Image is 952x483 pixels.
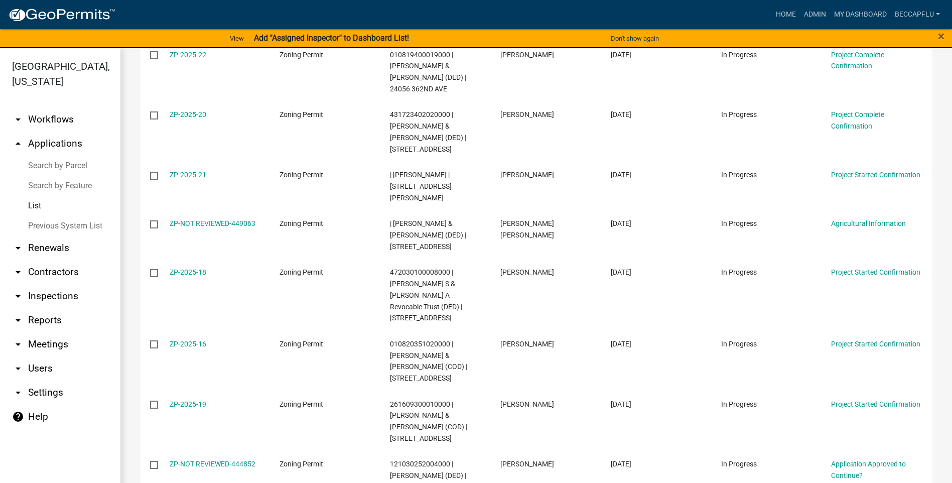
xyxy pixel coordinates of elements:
[226,30,248,47] a: View
[280,51,323,59] span: Zoning Permit
[280,400,323,408] span: Zoning Permit
[611,171,631,179] span: 07/17/2025
[500,340,554,348] span: Robert G Schroeder
[938,30,944,42] button: Close
[280,219,323,227] span: Zoning Permit
[611,340,631,348] span: 07/07/2025
[500,400,554,408] span: Christopher R. Young
[390,51,466,93] span: 010819400019000 | Steines, Brian M & Ashley A (DED) | 24056 362ND AVE
[611,51,631,59] span: 07/31/2025
[611,219,631,227] span: 07/13/2025
[831,340,920,348] a: Project Started Confirmation
[390,219,466,251] span: | Noonan, Adam J & Samantha M (DED) | 25795 7TH AVE
[170,340,206,348] a: ZP-2025-16
[390,171,452,202] span: | Timothy L Maas | 22622 113th Ave, Bernard, IA 52032
[721,171,757,179] span: In Progress
[938,29,944,43] span: ×
[611,268,631,276] span: 07/09/2025
[280,110,323,118] span: Zoning Permit
[611,400,631,408] span: 07/03/2025
[280,171,323,179] span: Zoning Permit
[500,51,554,59] span: Brian Steines
[607,30,663,47] button: Don't show again
[12,266,24,278] i: arrow_drop_down
[831,171,920,179] a: Project Started Confirmation
[170,110,206,118] a: ZP-2025-20
[831,51,884,70] a: Project Complete Confirmation
[721,460,757,468] span: In Progress
[772,5,800,24] a: Home
[831,460,906,479] a: Application Approved to Continue?
[280,460,323,468] span: Zoning Permit
[891,5,944,24] a: BeccaPflu
[280,340,323,348] span: Zoning Permit
[500,460,554,468] span: Dan Roe
[170,400,206,408] a: ZP-2025-19
[254,33,409,43] strong: Add "Assigned Inspector" to Dashboard List!
[721,51,757,59] span: In Progress
[721,340,757,348] span: In Progress
[390,268,462,322] span: 472030100008000 | Sozio, Randall S & Terri A Revocable Trust (DED) | 2673 400TH AVE
[500,268,554,276] span: Derrik Bredekamp
[611,110,631,118] span: 07/17/2025
[12,138,24,150] i: arrow_drop_up
[170,268,206,276] a: ZP-2025-18
[500,219,554,239] span: Adam John Noonan
[611,460,631,468] span: 07/03/2025
[721,110,757,118] span: In Progress
[12,338,24,350] i: arrow_drop_down
[390,110,466,153] span: 431723402020000 | Ostert, David D & Alice E (DED) | 3613 173RD AVE
[831,268,920,276] a: Project Started Confirmation
[831,110,884,130] a: Project Complete Confirmation
[500,171,554,179] span: Tim Maas
[170,51,206,59] a: ZP-2025-22
[12,387,24,399] i: arrow_drop_down
[831,400,920,408] a: Project Started Confirmation
[12,290,24,302] i: arrow_drop_down
[831,219,906,227] a: Agricultural Information
[721,400,757,408] span: In Progress
[12,363,24,375] i: arrow_drop_down
[12,314,24,326] i: arrow_drop_down
[390,340,467,382] span: 010820351020000 | Schroeder, Robert G & Sharon L (COD) | 23525 415TH AVE
[500,110,554,118] span: Jared Costello
[12,411,24,423] i: help
[170,171,206,179] a: ZP-2025-21
[800,5,830,24] a: Admin
[12,242,24,254] i: arrow_drop_down
[830,5,891,24] a: My Dashboard
[390,400,467,442] span: 261609300010000 | Young, Christopher R & Jody J (COD) | 3675 67TH ST
[12,113,24,126] i: arrow_drop_down
[721,219,757,227] span: In Progress
[721,268,757,276] span: In Progress
[170,219,255,227] a: ZP-NOT REVIEWED-449063
[170,460,255,468] a: ZP-NOT REVIEWED-444852
[280,268,323,276] span: Zoning Permit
